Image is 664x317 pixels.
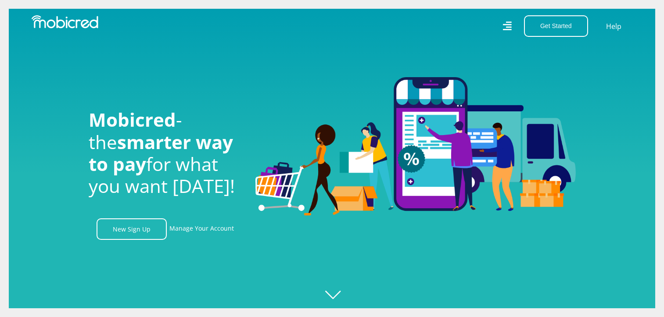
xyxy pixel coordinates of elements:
a: Manage Your Account [169,218,234,240]
a: Help [606,21,622,32]
a: New Sign Up [97,218,167,240]
button: Get Started [524,15,588,37]
span: Mobicred [89,107,176,132]
span: smarter way to pay [89,129,233,176]
img: Welcome to Mobicred [255,77,576,216]
img: Mobicred [32,15,98,28]
h1: - the for what you want [DATE]! [89,109,242,197]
